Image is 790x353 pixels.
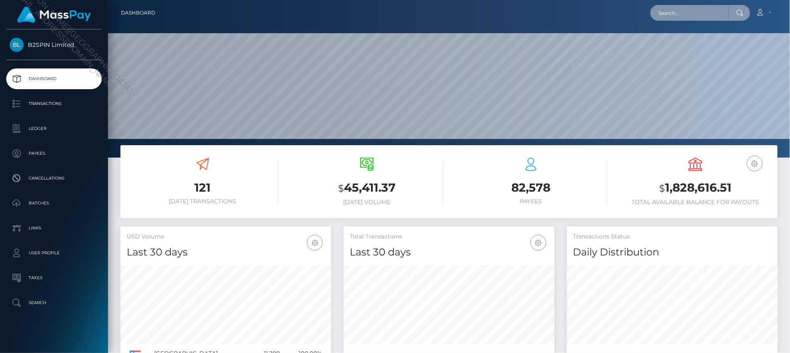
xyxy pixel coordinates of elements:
[10,38,24,52] img: B2SPIN Limited
[573,245,771,260] h4: Daily Distribution
[350,233,548,241] h5: Total Transactions
[6,41,102,49] span: B2SPIN Limited
[6,143,102,164] a: Payees
[10,73,98,85] p: Dashboard
[6,93,102,114] a: Transactions
[620,199,772,206] h6: Total Available Balance for Payouts
[650,5,729,21] input: Search...
[6,268,102,288] a: Taxes
[10,222,98,234] p: Links
[10,272,98,284] p: Taxes
[10,97,98,110] p: Transactions
[127,233,325,241] h5: USD Volume
[6,68,102,89] a: Dashboard
[10,197,98,209] p: Batches
[127,180,279,196] h3: 121
[659,183,665,194] small: $
[10,247,98,259] p: User Profile
[10,172,98,185] p: Cancellations
[127,245,325,260] h4: Last 30 days
[127,198,279,205] h6: [DATE] Transactions
[6,292,102,313] a: Search
[6,168,102,189] a: Cancellations
[291,180,443,197] h3: 45,411.37
[573,233,771,241] h5: Transactions Status
[6,243,102,263] a: User Profile
[350,245,548,260] h4: Last 30 days
[10,122,98,135] p: Ledger
[455,180,607,196] h3: 82,578
[121,4,155,22] a: Dashboard
[455,198,607,205] h6: Payees
[620,180,772,197] h3: 1,828,616.51
[338,183,344,194] small: $
[6,193,102,214] a: Batches
[10,297,98,309] p: Search
[6,218,102,239] a: Links
[291,199,443,206] h6: [DATE] Volume
[6,118,102,139] a: Ledger
[10,147,98,160] p: Payees
[17,7,91,23] img: MassPay Logo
